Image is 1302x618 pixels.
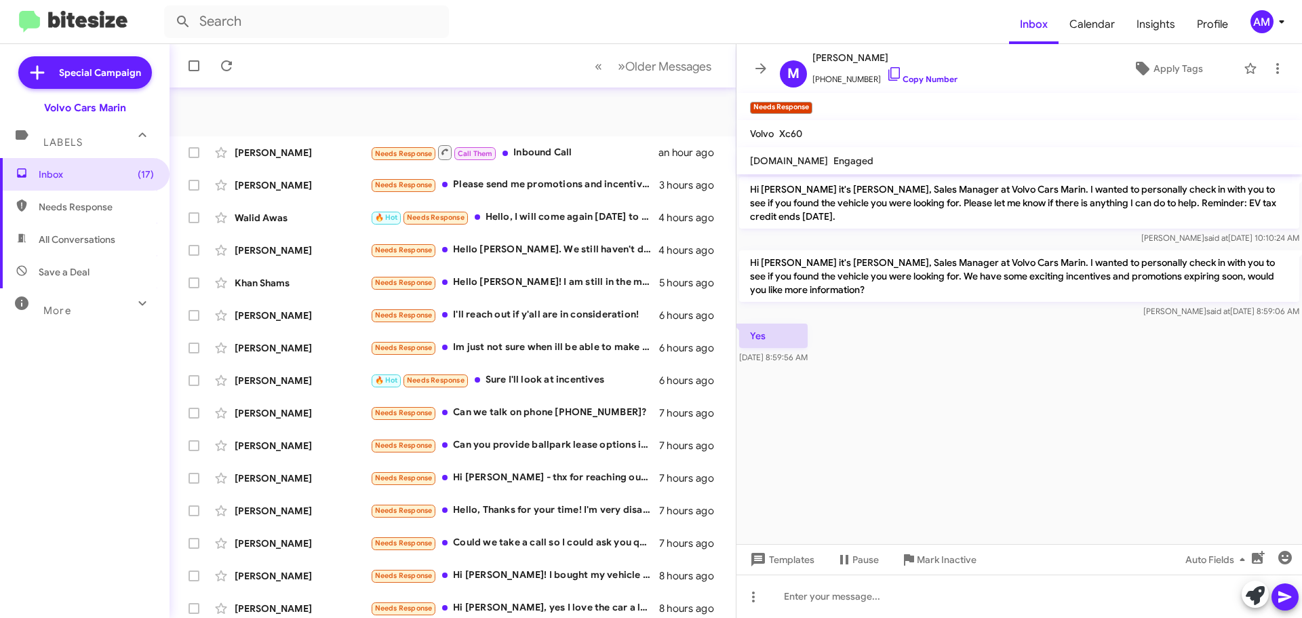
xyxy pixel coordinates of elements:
span: [PERSON_NAME] [812,50,958,66]
div: [PERSON_NAME] [235,602,370,615]
div: Volvo Cars Marin [44,101,126,115]
div: 6 hours ago [659,374,725,387]
span: Inbox [39,168,154,181]
div: an hour ago [658,146,725,159]
span: Needs Response [407,213,465,222]
div: 6 hours ago [659,341,725,355]
div: 8 hours ago [659,602,725,615]
span: [PHONE_NUMBER] [812,66,958,86]
span: Pause [852,547,879,572]
div: [PERSON_NAME] [235,504,370,518]
div: Walid Awas [235,211,370,225]
div: [PERSON_NAME] [235,406,370,420]
div: 8 hours ago [659,569,725,583]
span: 🔥 Hot [375,213,398,222]
a: Profile [1186,5,1239,44]
div: Hello, Thanks for your time! I'm very disappointed to know that the Volvo C40 is discontinued as ... [370,503,659,518]
button: Pause [825,547,890,572]
button: Next [610,52,719,80]
span: Call Them [458,149,493,158]
span: Needs Response [375,539,433,547]
div: 5 hours ago [659,276,725,290]
span: Needs Response [375,474,433,482]
span: Needs Response [375,343,433,352]
div: [PERSON_NAME] [235,244,370,257]
span: Apply Tags [1153,56,1203,81]
span: All Conversations [39,233,115,246]
div: Please send me promotions and incentives for EX40 Volvo (not black) electric cars. Thanks! [370,177,659,193]
span: [DOMAIN_NAME] [750,155,828,167]
div: Sure I'll look at incentives [370,372,659,388]
div: [PERSON_NAME] [235,471,370,485]
span: said at [1204,233,1228,243]
span: Auto Fields [1185,547,1250,572]
div: Hello, I will come again [DATE] to take another look at the 2021 and 2023 models [370,210,658,225]
div: 6 hours ago [659,309,725,322]
div: Hi [PERSON_NAME], yes I love the car a lot. I think my only wish was that it was a plug in hybrid [370,600,659,616]
small: Needs Response [750,102,812,114]
span: Volvo [750,128,774,140]
span: Needs Response [39,200,154,214]
div: Can we talk on phone [PHONE_NUMBER]? [370,405,659,421]
span: [PERSON_NAME] [DATE] 8:59:06 AM [1143,306,1299,316]
div: 7 hours ago [659,406,725,420]
span: Needs Response [375,278,433,287]
span: [DATE] 8:59:56 AM [739,352,808,362]
span: More [43,305,71,317]
span: Save a Deal [39,265,90,279]
a: Calendar [1059,5,1126,44]
div: 4 hours ago [658,211,725,225]
span: Special Campaign [59,66,141,79]
div: Im just not sure when ill be able to make it over... [370,340,659,355]
div: [PERSON_NAME] [235,537,370,550]
span: M [787,63,800,85]
div: Hi [PERSON_NAME] - thx for reaching out. The car were after isn't at [GEOGRAPHIC_DATA] unfortunat... [370,470,659,486]
span: Needs Response [375,246,433,254]
span: Needs Response [375,604,433,613]
span: Needs Response [375,506,433,515]
div: [PERSON_NAME] [235,178,370,192]
p: Hi [PERSON_NAME] it's [PERSON_NAME], Sales Manager at Volvo Cars Marin. I wanted to personally ch... [739,250,1299,302]
div: 7 hours ago [659,537,725,550]
div: 7 hours ago [659,504,725,518]
span: Needs Response [375,441,433,450]
div: I'll reach out if y'all are in consideration! [370,307,659,323]
button: AM [1239,10,1287,33]
div: Inbound Call [370,144,658,161]
div: [PERSON_NAME] [235,146,370,159]
button: Templates [736,547,825,572]
span: Xc60 [779,128,802,140]
div: Hello [PERSON_NAME]. We still haven't decided yet, but we're most interested in a used XC90 or XC... [370,242,658,258]
span: Needs Response [407,376,465,385]
span: Needs Response [375,311,433,320]
span: » [618,58,625,75]
span: (17) [138,168,154,181]
div: Could we take a call so I could ask you questions about the lease agreement ? [370,535,659,551]
span: 🔥 Hot [375,376,398,385]
span: Labels [43,136,83,149]
div: [PERSON_NAME] [235,374,370,387]
span: « [595,58,602,75]
input: Search [164,5,449,38]
span: Needs Response [375,408,433,417]
button: Auto Fields [1175,547,1261,572]
span: Mark Inactive [917,547,976,572]
span: Templates [747,547,814,572]
span: Engaged [833,155,873,167]
div: [PERSON_NAME] [235,439,370,452]
span: Older Messages [625,59,711,74]
span: Needs Response [375,571,433,580]
div: 7 hours ago [659,471,725,485]
a: Inbox [1009,5,1059,44]
div: 4 hours ago [658,244,725,257]
div: Hi [PERSON_NAME]! I bought my vehicle [DATE] at the dealership with [PERSON_NAME]. He was very co... [370,568,659,583]
span: Needs Response [375,149,433,158]
div: Khan Shams [235,276,370,290]
span: [PERSON_NAME] [DATE] 10:10:24 AM [1141,233,1299,243]
div: Can you provide ballpark lease options in terms of down payment and monthly? [370,438,659,453]
span: Needs Response [375,180,433,189]
div: [PERSON_NAME] [235,569,370,583]
div: 7 hours ago [659,439,725,452]
nav: Page navigation example [587,52,719,80]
